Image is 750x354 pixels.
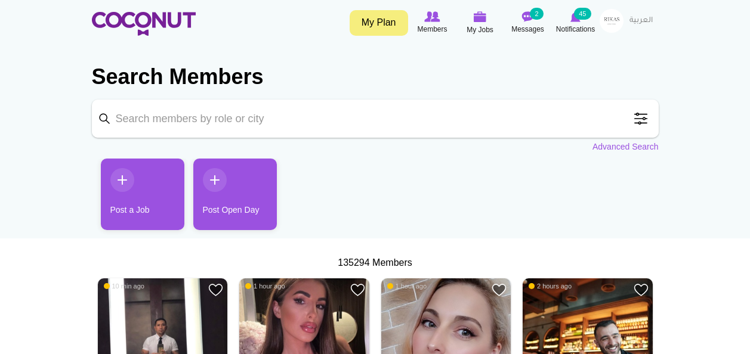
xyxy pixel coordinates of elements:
a: Messages Messages 2 [504,9,552,36]
a: Add to Favourites [634,282,649,297]
span: Messages [511,23,544,35]
div: 135294 Members [92,256,659,270]
a: Post Open Day [193,159,277,230]
span: My Jobs [467,24,493,36]
span: Members [417,23,447,35]
a: Browse Members Members [409,9,456,36]
input: Search members by role or city [92,100,659,138]
img: Messages [522,11,534,22]
span: 2 hours ago [529,282,572,290]
li: 1 / 2 [92,159,175,239]
img: My Jobs [474,11,487,22]
span: 1 hour ago [387,282,427,290]
span: 1 hour ago [245,282,285,290]
h2: Search Members [92,63,659,91]
a: Add to Favourites [208,282,223,297]
a: My Plan [350,10,408,36]
small: 45 [574,8,591,20]
a: Advanced Search [592,141,659,153]
a: My Jobs My Jobs [456,9,504,37]
img: Notifications [570,11,581,22]
img: Home [92,12,196,36]
span: 10 min ago [104,282,144,290]
span: Notifications [556,23,595,35]
a: Add to Favourites [350,282,365,297]
a: Notifications Notifications 45 [552,9,600,36]
a: Add to Favourites [492,282,507,297]
a: العربية [624,9,659,33]
a: Post a Job [101,159,184,230]
li: 2 / 2 [184,159,268,239]
img: Browse Members [424,11,440,22]
small: 2 [530,8,543,20]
